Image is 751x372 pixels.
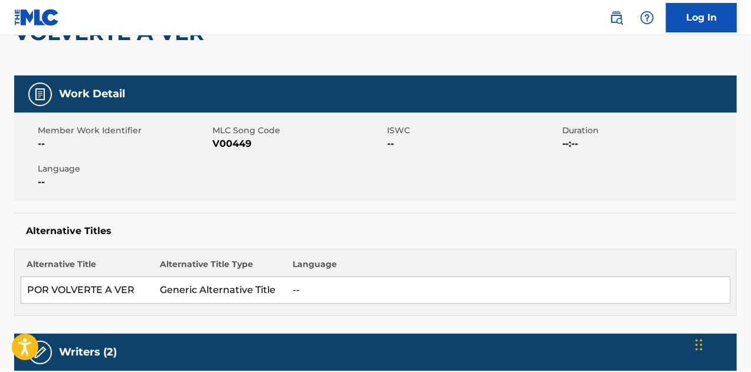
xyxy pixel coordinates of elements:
td: -- [287,277,730,304]
span: -- [38,137,209,151]
span: -- [38,175,209,189]
img: Writers [33,345,47,360]
span: Duration [562,124,734,137]
span: V00449 [212,137,384,151]
span: Member Work Identifier [38,124,209,137]
td: POR VOLVERTE A VER [21,277,154,304]
td: Generic Alternative Title [154,277,287,304]
span: -- [388,137,559,151]
div: Help [635,6,659,29]
img: help [640,11,654,25]
span: --:-- [562,137,734,151]
iframe: Chat Widget [692,315,751,372]
h5: Writers (2) [59,345,117,359]
h5: Work Detail [59,87,125,101]
a: Log In [666,3,737,32]
div: Drag [696,327,703,363]
img: MLC Logo [14,9,60,26]
img: Work Detail [33,87,47,101]
a: Public Search [605,6,628,29]
img: search [609,11,624,25]
h5: Alternative Titles [26,225,725,237]
span: Language [38,163,209,175]
th: Alternative Title [21,258,154,277]
span: ISWC [388,124,559,137]
span: MLC Song Code [212,124,384,137]
th: Alternative Title Type [154,258,287,277]
th: Language [287,258,730,277]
